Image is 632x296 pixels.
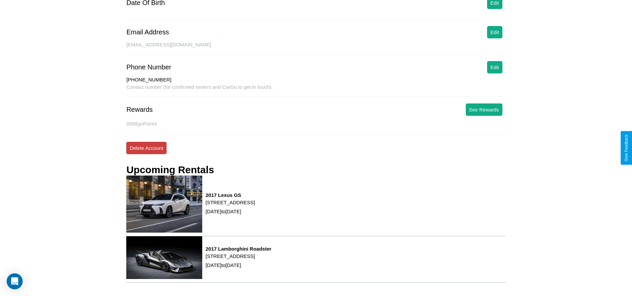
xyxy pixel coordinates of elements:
img: rental [126,176,202,233]
button: Edit [487,61,502,73]
div: Open Intercom Messenger [7,273,23,289]
h3: 2017 Lexus GS [206,192,255,198]
button: Delete Account [126,142,167,154]
p: [DATE] to [DATE] [206,261,272,270]
div: [PHONE_NUMBER] [126,77,505,84]
div: Rewards [126,106,153,113]
h3: 2017 Lamborghini Roadster [206,246,272,252]
button: Edit [487,26,502,38]
img: rental [126,236,202,279]
div: Give Feedback [624,134,629,162]
p: [DATE] to [DATE] [206,207,255,216]
h3: Upcoming Rentals [126,164,214,176]
div: Email Address [126,28,169,36]
button: See Rewards [466,103,502,116]
div: [EMAIL_ADDRESS][DOMAIN_NAME] [126,42,505,54]
div: Contact number (for confirmed renters and CarGo to get in touch). [126,84,505,97]
p: [STREET_ADDRESS] [206,198,255,207]
p: [STREET_ADDRESS] [206,252,272,261]
div: Phone Number [126,63,171,71]
p: 8588 goPoints [126,119,505,128]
